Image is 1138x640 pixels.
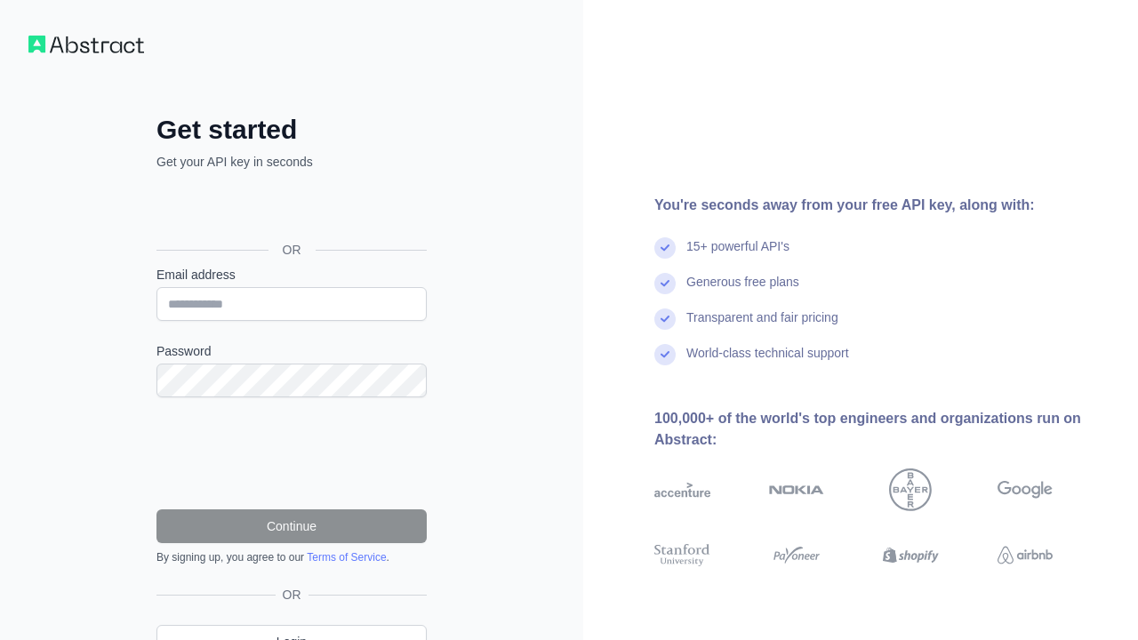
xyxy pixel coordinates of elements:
[654,468,710,511] img: accenture
[998,541,1054,569] img: airbnb
[156,266,427,284] label: Email address
[156,114,427,146] h2: Get started
[307,551,386,564] a: Terms of Service
[686,237,789,273] div: 15+ powerful API's
[769,468,825,511] img: nokia
[276,586,309,604] span: OR
[769,541,825,569] img: payoneer
[686,344,849,380] div: World-class technical support
[156,509,427,543] button: Continue
[654,344,676,365] img: check mark
[889,468,932,511] img: bayer
[28,36,144,53] img: Workflow
[686,308,838,344] div: Transparent and fair pricing
[998,468,1054,511] img: google
[156,153,427,171] p: Get your API key in seconds
[156,419,427,488] iframe: reCAPTCHA
[654,541,710,569] img: stanford university
[686,273,799,308] div: Generous free plans
[156,342,427,360] label: Password
[268,241,316,259] span: OR
[654,408,1110,451] div: 100,000+ of the world's top engineers and organizations run on Abstract:
[654,273,676,294] img: check mark
[883,541,939,569] img: shopify
[654,237,676,259] img: check mark
[654,308,676,330] img: check mark
[156,550,427,564] div: By signing up, you agree to our .
[148,190,432,229] iframe: Sign in with Google Button
[654,195,1110,216] div: You're seconds away from your free API key, along with:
